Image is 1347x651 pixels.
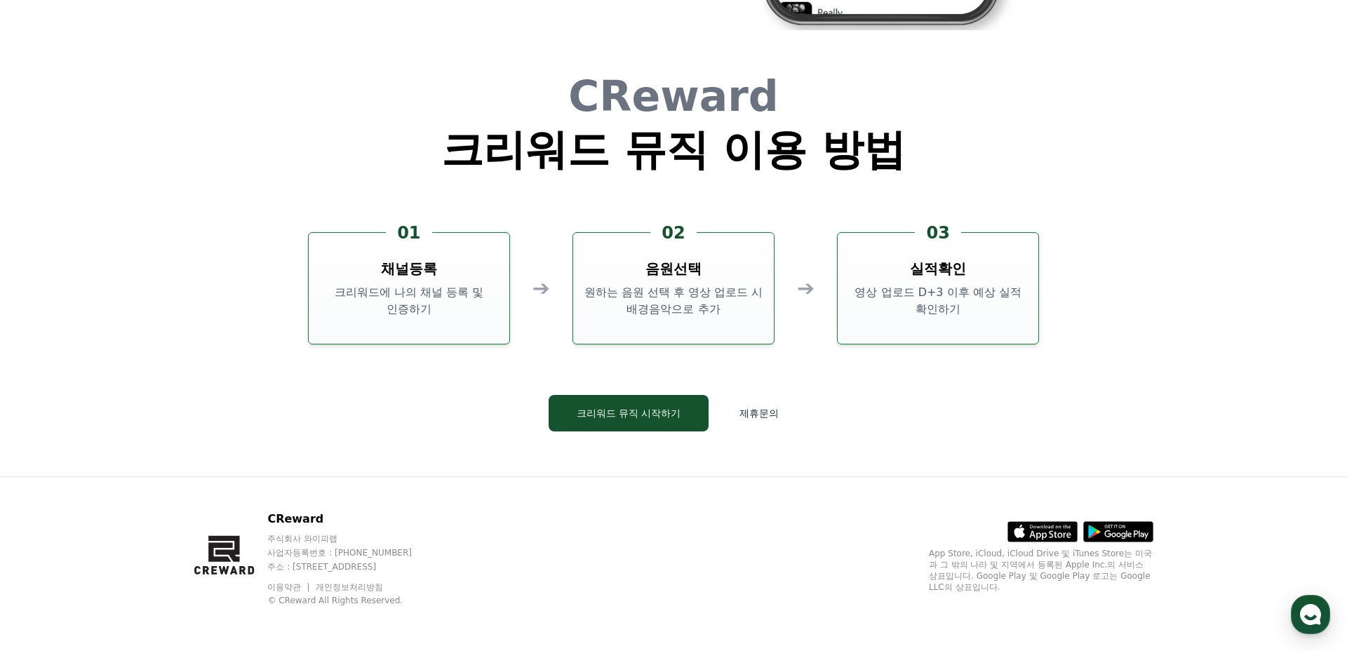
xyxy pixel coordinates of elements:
a: 개인정보처리방침 [316,582,383,592]
h3: 채널등록 [381,259,437,278]
div: ➔ [532,276,550,301]
button: 제휴문의 [720,395,798,431]
p: CReward [267,511,438,528]
h1: CReward [441,75,906,117]
h3: 음원선택 [645,259,702,278]
span: 홈 [44,466,53,477]
button: 크리워드 뮤직 시작하기 [549,395,709,431]
a: 설정 [181,445,269,480]
h3: 실적확인 [910,259,966,278]
div: ➔ [797,276,815,301]
p: 크리워드에 나의 채널 등록 및 인증하기 [314,284,504,318]
p: © CReward All Rights Reserved. [267,595,438,606]
div: 01 [386,222,431,244]
a: 홈 [4,445,93,480]
span: 대화 [128,467,145,478]
p: 주식회사 와이피랩 [267,533,438,544]
p: 사업자등록번호 : [PHONE_NUMBER] [267,547,438,558]
div: 02 [650,222,696,244]
p: 주소 : [STREET_ADDRESS] [267,561,438,572]
div: 03 [915,222,960,244]
h1: 크리워드 뮤직 이용 방법 [441,128,906,170]
a: 대화 [93,445,181,480]
span: 설정 [217,466,234,477]
a: 이용약관 [267,582,311,592]
p: App Store, iCloud, iCloud Drive 및 iTunes Store는 미국과 그 밖의 나라 및 지역에서 등록된 Apple Inc.의 서비스 상표입니다. Goo... [929,548,1153,593]
p: 원하는 음원 선택 후 영상 업로드 시 배경음악으로 추가 [579,284,768,318]
p: 영상 업로드 D+3 이후 예상 실적 확인하기 [843,284,1033,318]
